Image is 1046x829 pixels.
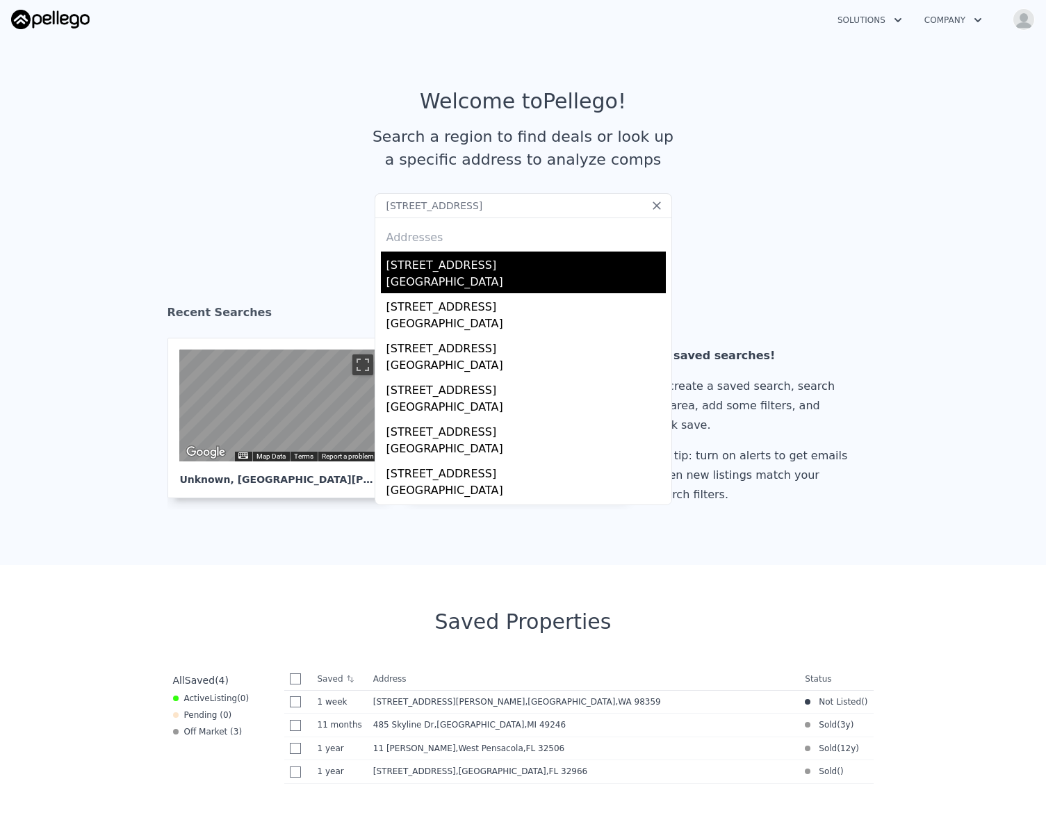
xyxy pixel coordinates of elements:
div: [GEOGRAPHIC_DATA] [386,357,666,377]
span: , FL 32966 [546,766,587,776]
div: Pro tip: turn on alerts to get emails when new listings match your search filters. [653,446,853,504]
img: Pellego [11,10,90,29]
button: Toggle fullscreen view [352,354,373,375]
span: 485 Skyline Dr [373,720,434,730]
div: To create a saved search, search an area, add some filters, and click save. [653,377,853,435]
span: Sold ( [810,719,840,730]
div: Recent Searches [167,293,879,338]
time: 2024-09-03 18:59 [318,743,362,754]
span: , FL 32506 [523,744,564,753]
span: Active ( 0 ) [184,693,250,704]
div: [GEOGRAPHIC_DATA] [386,315,666,335]
div: [GEOGRAPHIC_DATA] [386,482,666,502]
span: , West Pensacola [456,744,571,753]
time: 2013-05-14 13:00 [840,743,856,754]
div: Map [179,350,378,461]
img: avatar [1013,8,1035,31]
span: , MI 49246 [524,720,566,730]
span: ) [856,743,859,754]
time: 2024-10-30 04:35 [318,719,362,730]
span: ) [851,719,854,730]
span: 11 [PERSON_NAME] [373,744,456,753]
span: Listing [210,693,238,703]
div: [GEOGRAPHIC_DATA] [386,441,666,460]
th: Address [368,668,800,691]
a: Report a problem [322,452,374,460]
button: Company [913,8,993,33]
th: Saved [312,668,368,690]
button: Keyboard shortcuts [238,452,248,459]
a: Open this area in Google Maps (opens a new window) [183,443,229,461]
a: Map Unknown, [GEOGRAPHIC_DATA][PERSON_NAME] [167,338,401,498]
div: All ( 4 ) [173,673,229,687]
a: Terms (opens in new tab) [294,452,313,460]
span: Sold ( [810,743,840,754]
span: [STREET_ADDRESS] [373,766,456,776]
input: Search an address or region... [375,193,672,218]
time: 2024-07-12 19:42 [318,766,362,777]
span: ) [865,696,868,707]
th: Status [799,668,873,691]
span: Not Listed ( [810,696,865,707]
span: , [GEOGRAPHIC_DATA] [525,697,666,707]
span: , WA 98359 [615,697,660,707]
div: [STREET_ADDRESS] [386,460,666,482]
button: Map Data [256,452,286,461]
time: 2025-09-16 02:53 [318,696,362,707]
button: Solutions [826,8,913,33]
time: 2022-10-03 10:07 [840,719,851,730]
div: [STREET_ADDRESS] [386,502,666,524]
div: [STREET_ADDRESS] [386,252,666,274]
div: Unknown , [GEOGRAPHIC_DATA][PERSON_NAME] [179,461,378,486]
img: Google [183,443,229,461]
span: [STREET_ADDRESS][PERSON_NAME] [373,697,525,707]
span: Sold ( [810,766,840,777]
div: Street View [179,350,378,461]
div: No saved searches! [653,346,853,366]
div: [STREET_ADDRESS] [386,377,666,399]
div: [GEOGRAPHIC_DATA] [386,274,666,293]
div: [GEOGRAPHIC_DATA] [386,399,666,418]
span: , [GEOGRAPHIC_DATA] [434,720,571,730]
div: Addresses [381,218,666,252]
div: Search a region to find deals or look up a specific address to analyze comps [368,125,679,171]
span: ) [840,766,844,777]
div: Saved Properties [167,609,879,634]
span: , [GEOGRAPHIC_DATA] [456,766,593,776]
div: Welcome to Pellego ! [420,89,626,114]
span: Saved [185,675,215,686]
div: Pending ( 0 ) [173,709,232,721]
div: [STREET_ADDRESS] [386,335,666,357]
div: Off Market ( 3 ) [173,726,243,737]
div: [STREET_ADDRESS] [386,293,666,315]
div: [STREET_ADDRESS] [386,418,666,441]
